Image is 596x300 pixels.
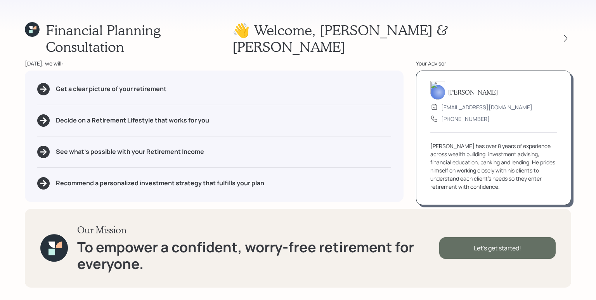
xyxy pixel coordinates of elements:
div: Let's get started! [439,237,556,259]
img: james-distasi-headshot.png [430,81,445,100]
div: [DATE], we will: [25,59,404,67]
h3: Our Mission [77,224,439,236]
h1: 👋 Welcome , [PERSON_NAME] & [PERSON_NAME] [232,22,546,55]
h5: Decide on a Retirement Lifestyle that works for you [56,117,209,124]
h1: To empower a confident, worry-free retirement for everyone. [77,239,439,272]
h5: Get a clear picture of your retirement [56,85,166,93]
h5: Recommend a personalized investment strategy that fulfills your plan [56,179,264,187]
h5: [PERSON_NAME] [448,88,498,96]
div: [PHONE_NUMBER] [441,115,490,123]
div: [PERSON_NAME] has over 8 years of experience across wealth building, investment advising, financi... [430,142,557,191]
div: [EMAIL_ADDRESS][DOMAIN_NAME] [441,103,532,111]
div: Your Advisor [416,59,571,67]
h5: See what's possible with your Retirement Income [56,148,204,155]
h1: Financial Planning Consultation [46,22,232,55]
